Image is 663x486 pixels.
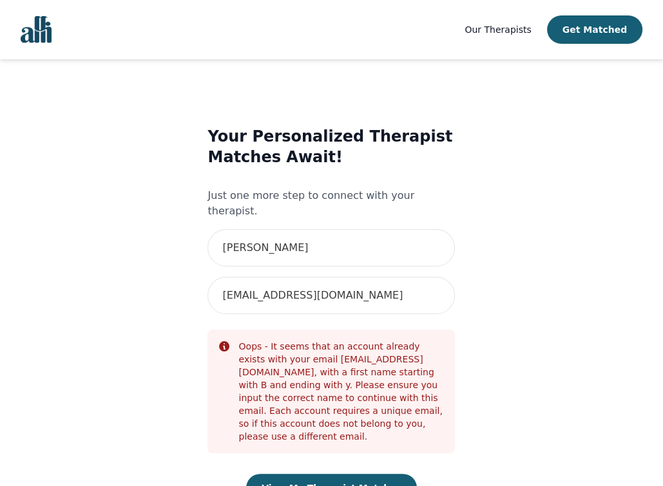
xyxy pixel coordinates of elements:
[465,24,531,35] span: Our Therapists
[238,341,267,351] span: Oops -
[21,16,52,43] img: alli logo
[238,340,445,443] div: It seems that an account already exists with your email [EMAIL_ADDRESS][DOMAIN_NAME], with a firs...
[207,229,455,266] input: First Name
[465,22,531,37] a: Our Therapists
[207,126,455,167] h3: Your Personalized Therapist Matches Await!
[207,277,455,314] input: Email
[207,188,455,219] p: Just one more step to connect with your therapist.
[547,15,642,44] button: Get Matched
